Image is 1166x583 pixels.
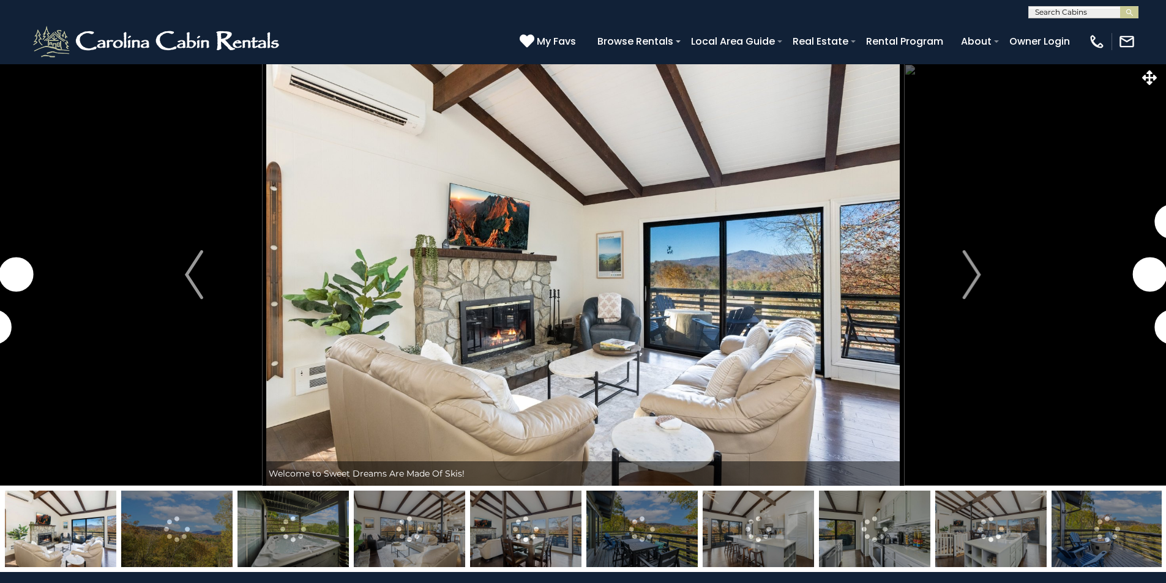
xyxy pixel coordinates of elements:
img: 168962302 [237,491,349,567]
button: Next [903,64,1040,486]
img: 167390717 [1052,491,1163,567]
img: 167390716 [586,491,698,567]
img: mail-regular-white.png [1118,33,1135,50]
img: 167530462 [5,491,116,567]
img: 167530464 [703,491,814,567]
span: My Favs [537,34,576,49]
a: Browse Rentals [591,31,679,52]
img: 167530465 [935,491,1047,567]
button: Previous [126,64,263,486]
div: Welcome to Sweet Dreams Are Made Of Skis! [263,461,904,486]
img: arrow [185,250,203,299]
img: phone-regular-white.png [1088,33,1105,50]
img: 167390720 [121,491,233,567]
img: White-1-2.png [31,23,285,60]
a: Owner Login [1003,31,1076,52]
img: 167390704 [819,491,930,567]
a: Real Estate [787,31,854,52]
a: Local Area Guide [685,31,781,52]
img: 167530463 [354,491,465,567]
a: Rental Program [860,31,949,52]
a: About [955,31,998,52]
img: arrow [963,250,981,299]
a: My Favs [520,34,579,50]
img: 167530466 [470,491,581,567]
